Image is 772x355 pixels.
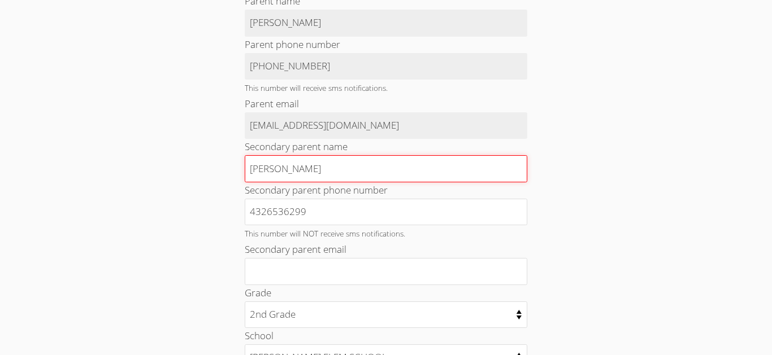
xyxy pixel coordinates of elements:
label: Secondary parent phone number [245,183,388,196]
small: This number will receive sms notifications. [245,82,388,93]
label: Parent phone number [245,38,340,51]
label: Secondary parent email [245,243,346,256]
label: Grade [245,286,271,299]
label: Secondary parent name [245,140,348,153]
small: This number will NOT receive sms notifications. [245,228,405,239]
label: School [245,329,274,342]
label: Parent email [245,97,299,110]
